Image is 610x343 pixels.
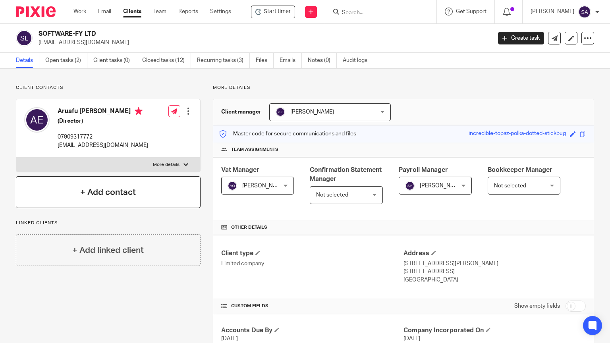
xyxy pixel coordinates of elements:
[93,53,136,68] a: Client tasks (0)
[251,6,295,18] div: SOFTWARE-FY LTD
[135,107,143,115] i: Primary
[228,181,237,191] img: svg%3E
[39,39,486,46] p: [EMAIL_ADDRESS][DOMAIN_NAME]
[276,107,285,117] img: svg%3E
[308,53,337,68] a: Notes (0)
[231,224,267,231] span: Other details
[39,30,397,38] h2: SOFTWARE-FY LTD
[316,192,348,198] span: Not selected
[290,109,334,115] span: [PERSON_NAME]
[403,260,586,268] p: [STREET_ADDRESS][PERSON_NAME]
[405,181,415,191] img: svg%3E
[498,32,544,44] a: Create task
[578,6,591,18] img: svg%3E
[16,53,39,68] a: Details
[221,303,403,309] h4: CUSTOM FIELDS
[221,326,403,335] h4: Accounts Due By
[153,8,166,15] a: Team
[310,167,382,182] span: Confirmation Statement Manager
[178,8,198,15] a: Reports
[456,9,486,14] span: Get Support
[80,186,136,198] h4: + Add contact
[221,249,403,258] h4: Client type
[98,8,111,15] a: Email
[514,302,560,310] label: Show empty fields
[403,336,420,341] span: [DATE]
[403,249,586,258] h4: Address
[58,133,148,141] p: 07909317772
[142,53,191,68] a: Closed tasks (12)
[403,268,586,276] p: [STREET_ADDRESS]
[256,53,274,68] a: Files
[399,167,448,173] span: Payroll Manager
[16,30,33,46] img: svg%3E
[123,8,141,15] a: Clients
[280,53,302,68] a: Emails
[469,129,566,139] div: incredible-topaz-polka-dotted-stickbug
[210,8,231,15] a: Settings
[213,85,594,91] p: More details
[343,53,373,68] a: Audit logs
[264,8,291,16] span: Start timer
[221,336,238,341] span: [DATE]
[197,53,250,68] a: Recurring tasks (3)
[488,167,552,173] span: Bookkeeper Manager
[531,8,574,15] p: [PERSON_NAME]
[45,53,87,68] a: Open tasks (2)
[24,107,50,133] img: svg%3E
[58,107,148,117] h4: Aruafu [PERSON_NAME]
[420,183,463,189] span: [PERSON_NAME]
[58,117,148,125] h5: (Director)
[403,276,586,284] p: [GEOGRAPHIC_DATA]
[73,8,86,15] a: Work
[219,130,356,138] p: Master code for secure communications and files
[16,220,201,226] p: Linked clients
[16,6,56,17] img: Pixie
[341,10,413,17] input: Search
[72,244,144,256] h4: + Add linked client
[58,141,148,149] p: [EMAIL_ADDRESS][DOMAIN_NAME]
[494,183,526,189] span: Not selected
[221,167,259,173] span: Vat Manager
[221,260,403,268] p: Limited company
[242,183,286,189] span: [PERSON_NAME]
[403,326,586,335] h4: Company Incorporated On
[221,108,261,116] h3: Client manager
[231,146,278,153] span: Team assignments
[16,85,201,91] p: Client contacts
[153,162,180,168] p: More details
